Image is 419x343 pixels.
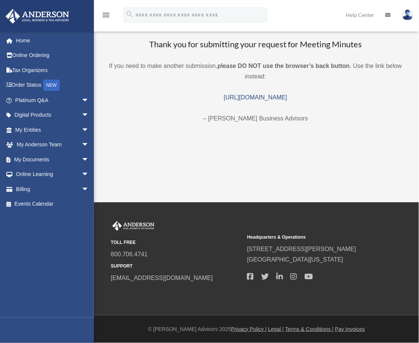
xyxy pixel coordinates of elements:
img: User Pic [402,9,413,20]
a: [GEOGRAPHIC_DATA][US_STATE] [247,256,343,263]
i: menu [101,11,110,20]
a: Events Calendar [5,197,100,212]
a: 800.706.4741 [111,251,148,257]
a: My Documentsarrow_drop_down [5,152,100,167]
a: Home [5,33,100,48]
a: Online Ordering [5,48,100,63]
a: [EMAIL_ADDRESS][DOMAIN_NAME] [111,275,213,281]
small: SUPPORT [111,262,242,270]
span: arrow_drop_down [82,93,97,108]
a: Online Learningarrow_drop_down [5,167,100,182]
h3: Thank you for submitting your request for Meeting Minutes [101,39,410,50]
small: TOLL FREE [111,239,242,247]
a: Digital Productsarrow_drop_down [5,108,100,123]
a: Tax Organizers [5,63,100,78]
a: My Entitiesarrow_drop_down [5,122,100,137]
span: arrow_drop_down [82,152,97,167]
span: arrow_drop_down [82,137,97,153]
a: Platinum Q&Aarrow_drop_down [5,93,100,108]
a: Billingarrow_drop_down [5,182,100,197]
span: arrow_drop_down [82,182,97,197]
a: My Anderson Teamarrow_drop_down [5,137,100,152]
i: search [126,10,134,18]
div: NEW [43,80,60,91]
a: Pay Invoices [335,326,365,332]
a: Privacy Policy | [231,326,267,332]
a: menu [101,13,110,20]
img: Anderson Advisors Platinum Portal [111,221,156,231]
small: Headquarters & Operations [247,233,378,241]
img: Anderson Advisors Platinum Portal [3,9,71,24]
a: Terms & Conditions | [285,326,334,332]
span: arrow_drop_down [82,122,97,138]
a: Legal | [268,326,284,332]
span: arrow_drop_down [82,167,97,182]
span: arrow_drop_down [82,108,97,123]
a: [STREET_ADDRESS][PERSON_NAME] [247,246,356,252]
a: Order StatusNEW [5,78,100,93]
div: © [PERSON_NAME] Advisors 2025 [94,325,419,334]
p: – [PERSON_NAME] Business Advisors [101,113,410,124]
p: If you need to make another submission, . Use the link below instead: [101,61,410,82]
a: [URL][DOMAIN_NAME] [224,94,287,101]
b: please DO NOT use the browser’s back button [218,63,350,69]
